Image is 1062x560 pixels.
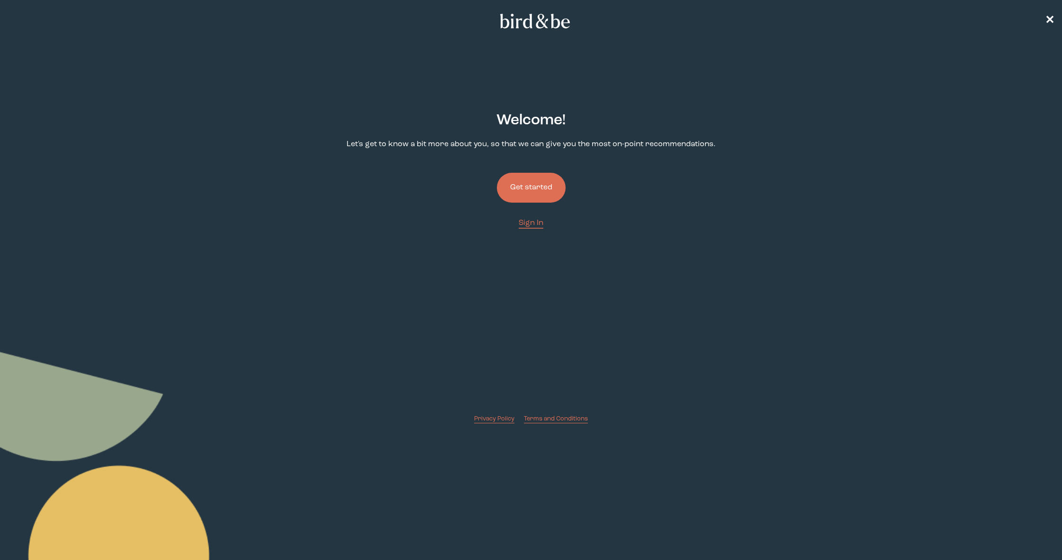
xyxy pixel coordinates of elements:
p: Let's get to know a bit more about you, so that we can give you the most on-point recommendations. [347,139,715,150]
a: ✕ [1045,13,1054,29]
a: Terms and Conditions [524,414,588,423]
span: Terms and Conditions [524,416,588,422]
span: Privacy Policy [474,416,514,422]
a: Sign In [519,218,543,229]
h2: Welcome ! [496,110,566,131]
span: Sign In [519,219,543,227]
a: Get started [497,158,566,218]
span: ✕ [1045,15,1054,27]
a: Privacy Policy [474,414,514,423]
button: Get started [497,173,566,203]
iframe: Gorgias live chat messenger [1015,515,1053,551]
